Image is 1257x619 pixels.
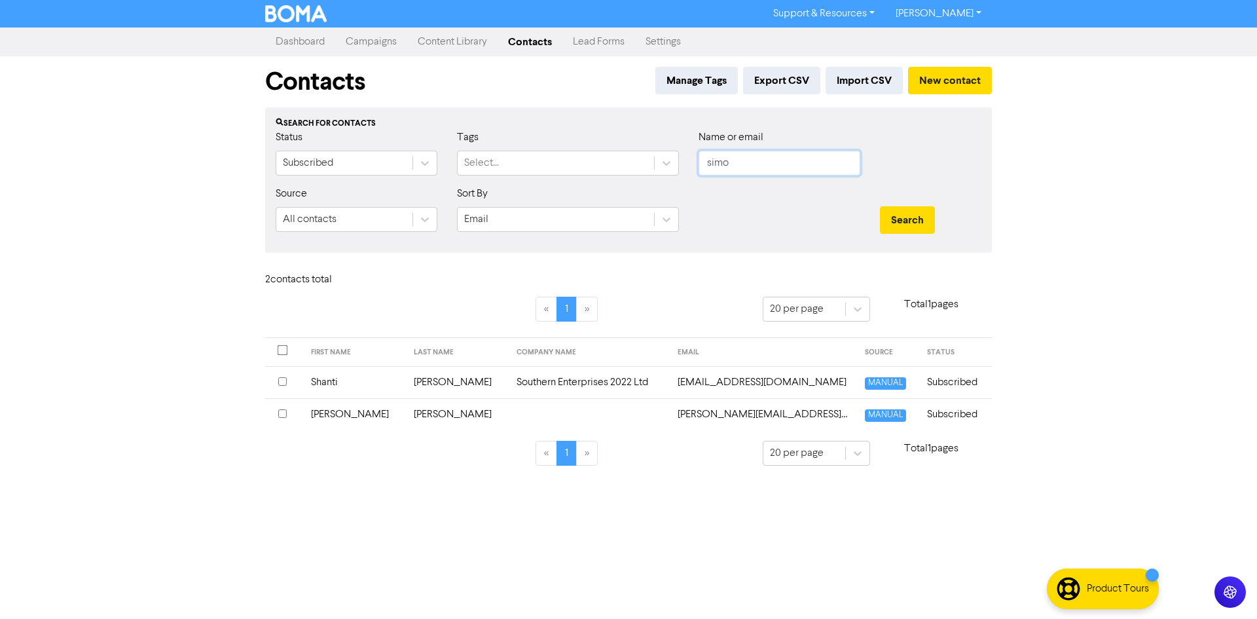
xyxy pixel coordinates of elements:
a: Lead Forms [562,29,635,55]
button: Export CSV [743,67,820,94]
a: Dashboard [265,29,335,55]
th: SOURCE [857,338,920,367]
div: All contacts [283,212,337,227]
a: Contacts [498,29,562,55]
td: [PERSON_NAME] [406,398,509,430]
button: New contact [908,67,992,94]
button: Search [880,206,935,234]
p: Total 1 pages [870,297,992,312]
td: Shanti [303,366,406,398]
td: [PERSON_NAME] [303,398,406,430]
img: BOMA Logo [265,5,327,22]
a: Content Library [407,29,498,55]
td: sbgrips@gmail.com [670,366,856,398]
h1: Contacts [265,67,365,97]
label: Source [276,186,307,202]
div: Select... [464,155,499,171]
td: Subscribed [919,366,992,398]
th: FIRST NAME [303,338,406,367]
a: Page 1 is your current page [556,297,577,322]
td: Southern Enterprises 2022 Ltd [509,366,670,398]
td: [PERSON_NAME] [406,366,509,398]
th: STATUS [919,338,992,367]
label: Tags [457,130,479,145]
div: Search for contacts [276,118,981,130]
label: Sort By [457,186,488,202]
a: Settings [635,29,691,55]
button: Import CSV [826,67,903,94]
div: Email [464,212,488,227]
label: Name or email [699,130,763,145]
a: [PERSON_NAME] [885,3,992,24]
span: MANUAL [865,409,906,422]
div: 20 per page [770,301,824,317]
td: Subscribed [919,398,992,430]
span: MANUAL [865,377,906,390]
a: Support & Resources [763,3,885,24]
a: Campaigns [335,29,407,55]
th: LAST NAME [406,338,509,367]
th: EMAIL [670,338,856,367]
a: Page 1 is your current page [556,441,577,466]
h6: 2 contact s total [265,274,370,286]
p: Total 1 pages [870,441,992,457]
td: simon@fullerfencing.co.nz [670,398,856,430]
button: Manage Tags [655,67,738,94]
div: Subscribed [283,155,333,171]
th: COMPANY NAME [509,338,670,367]
div: 20 per page [770,445,824,461]
iframe: Chat Widget [1093,478,1257,619]
label: Status [276,130,302,145]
